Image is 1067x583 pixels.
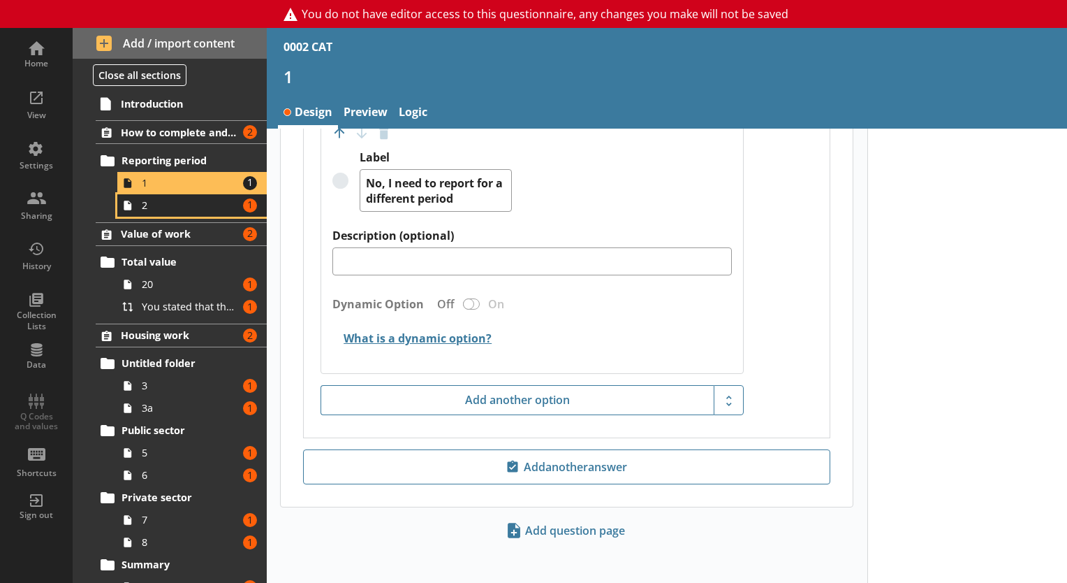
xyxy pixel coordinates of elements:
span: Introduction [121,97,242,110]
li: Public sector5161 [102,419,267,487]
label: Description (optional) [332,229,732,243]
li: Value of work2Total value201You stated that the total value of all construction work carried out ... [73,222,267,318]
span: 8 [142,535,238,549]
a: 61 [117,464,267,487]
button: Add question page [502,519,631,542]
span: Housing work [121,329,238,342]
a: Design [278,99,338,129]
span: 7 [142,513,238,526]
div: View [12,110,61,121]
span: 2 [142,199,238,212]
button: Add / import content [73,28,267,59]
span: Add question page [503,519,631,542]
a: Value of work2 [96,222,267,246]
textarea: No, I need to report for a different period [360,169,512,212]
a: Summary [96,554,267,576]
a: 201 [117,273,267,296]
div: 0002 CAT [284,39,332,55]
a: 21 [117,194,267,217]
button: Add another option [321,385,714,416]
span: 3a [142,401,238,415]
span: You stated that the total value of all construction work carried out by [Ru Name] was [Total valu... [142,300,238,313]
button: Close all sections [93,64,186,86]
span: How to complete and reporting period [121,126,238,139]
a: Private sector [96,487,267,509]
a: Public sector [96,419,267,442]
span: Value of work [121,227,238,240]
a: Untitled folder [96,352,267,375]
span: 3 [142,379,238,392]
a: Preview [338,99,393,129]
a: Introduction [95,92,267,115]
div: Settings [12,160,61,171]
a: 71 [117,509,267,531]
a: 51 [117,442,267,464]
a: 3a1 [117,397,267,419]
a: Reporting period [96,150,267,172]
div: Home [12,58,61,69]
div: Shortcuts [12,468,61,479]
span: Add / import content [96,36,244,51]
div: Collection Lists [12,310,61,331]
label: Label [360,150,512,165]
a: Logic [393,99,433,129]
li: Total value201You stated that the total value of all construction work carried out by [Ru Name] w... [102,251,267,318]
a: Housing work2 [96,324,267,347]
li: Reporting period1121 [102,150,267,217]
div: Sign out [12,510,61,521]
li: Untitled folder313a1 [102,352,267,419]
button: What is a dynamic option? [332,326,494,351]
a: You stated that the total value of all construction work carried out by [Ru Name] was [Total valu... [117,296,267,318]
a: 31 [117,375,267,397]
span: Add another answer [309,456,824,478]
span: Untitled folder [122,357,242,370]
span: 6 [142,468,238,482]
a: Total value [96,251,267,273]
li: Private sector7181 [102,487,267,554]
a: 81 [117,531,267,554]
h1: 1 [284,66,1050,87]
li: How to complete and reporting period2Reporting period1121 [73,120,267,216]
a: 11 [117,172,267,194]
span: Reporting period [122,154,242,167]
button: Addanotheranswer [303,449,830,484]
span: Total value [122,255,242,268]
a: How to complete and reporting period2 [96,120,267,144]
span: 1 [142,176,238,189]
button: Move option up [328,122,351,145]
span: Private sector [122,491,242,504]
div: Data [12,359,61,370]
span: Public sector [122,424,242,437]
div: Sharing [12,210,61,222]
span: Summary [122,558,242,571]
span: 20 [142,278,238,291]
span: 5 [142,446,238,459]
div: History [12,261,61,272]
